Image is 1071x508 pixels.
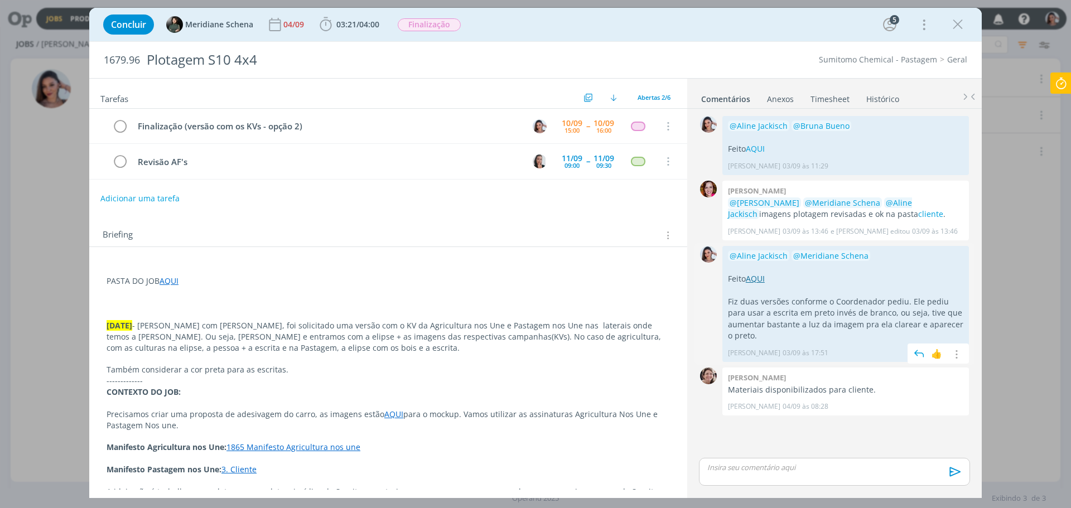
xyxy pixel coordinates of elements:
[638,93,670,101] span: Abertas 2/6
[107,320,670,354] p: - [PERSON_NAME] com [PERSON_NAME], foi solicitado uma versão com o KV da Agricultura nos Une e Pa...
[586,122,590,130] span: --
[226,442,360,452] a: 1865 Manifesto Agricultura nos une
[185,21,253,28] span: Meridiane Schena
[533,119,547,133] img: N
[111,20,146,29] span: Concluir
[918,209,943,219] a: cliente
[831,226,910,236] span: e [PERSON_NAME] editou
[793,250,869,261] span: @Meridiane Schena
[783,401,828,412] span: 04/09 às 08:28
[107,364,670,375] p: Também considerar a cor preta para as escritas.
[728,143,963,154] p: Feito
[531,118,548,134] button: N
[359,19,379,30] span: 04:00
[562,119,582,127] div: 10/09
[700,246,717,263] img: N
[700,367,717,384] img: A
[596,162,611,168] div: 09:30
[700,181,717,197] img: B
[133,155,522,169] div: Revisão AF's
[107,409,670,431] p: Precisamos criar uma proposta de adesivagem do carro, as imagens estão para o mockup. Vamos utili...
[166,16,183,33] img: M
[783,161,828,171] span: 03/09 às 11:29
[336,19,356,30] span: 03:21
[531,153,548,170] button: C
[701,89,751,105] a: Comentários
[107,442,226,452] strong: Manifesto Agricultura nos Une:
[594,154,614,162] div: 11/09
[107,375,670,386] p: -------------
[728,197,912,219] span: @Aline Jackisch
[728,226,780,236] p: [PERSON_NAME]
[166,16,253,33] button: MMeridiane Schena
[283,21,306,28] div: 04/09
[107,386,181,397] strong: CONTEXTO DO JOB:
[746,143,765,154] a: AQUI
[728,296,963,342] p: Fiz duas versões conforme o Coordenador pediu. Ele pediu para usar a escrita em preto invés de br...
[610,94,617,101] img: arrow-down.svg
[793,120,850,131] span: @Bruna Bueno
[107,275,670,287] p: PASTA DO JOB
[931,347,942,360] div: 👍
[805,197,880,208] span: @Meridiane Schena
[728,372,786,383] b: [PERSON_NAME]
[562,154,582,162] div: 11/09
[565,127,580,133] div: 15:00
[107,320,132,331] strong: [DATE]
[728,161,780,171] p: [PERSON_NAME]
[881,16,899,33] button: 5
[728,186,786,196] b: [PERSON_NAME]
[890,15,899,25] div: 5
[728,197,963,220] p: imagens plotagem revisadas e ok na pasta .
[221,464,257,475] a: 3. Cliente
[133,119,522,133] div: Finalização (versão com os KVs - opção 2)
[104,54,140,66] span: 1679.96
[947,54,967,65] a: Geral
[730,120,788,131] span: @Aline Jackisch
[596,127,611,133] div: 16:00
[730,250,788,261] span: @Aline Jackisch
[103,14,154,35] button: Concluir
[730,197,799,208] span: @[PERSON_NAME]
[700,116,717,133] img: N
[783,348,828,358] span: 03/09 às 17:51
[783,226,828,236] span: 03/09 às 13:46
[100,91,128,104] span: Tarefas
[912,226,958,236] span: 03/09 às 13:46
[911,345,928,362] img: answer.svg
[103,228,133,243] span: Briefing
[767,94,794,105] div: Anexos
[398,18,461,31] span: Finalização
[819,54,937,65] a: Sumitomo Chemical - Pastagem
[586,157,590,165] span: --
[728,401,780,412] p: [PERSON_NAME]
[160,275,178,286] a: AQUI
[107,486,287,497] u: A ideia não é trabalhar com plotagem completa,
[866,89,900,105] a: Histórico
[100,188,180,209] button: Adicionar uma tarefa
[89,8,982,498] div: dialog
[317,16,382,33] button: 03:21/04:00
[533,154,547,168] img: C
[142,46,603,74] div: Plotagem S10 4x4
[594,119,614,127] div: 10/09
[356,19,359,30] span: /
[810,89,850,105] a: Timesheet
[107,464,221,475] strong: Manifesto Pastagem nos Une:
[397,18,461,32] button: Finalização
[565,162,580,168] div: 09:00
[728,384,963,395] p: Materiais disponibilizados para cliente.
[746,273,765,284] a: AQUI
[384,409,403,419] a: AQUI
[728,273,963,284] p: Feito
[728,348,780,358] p: [PERSON_NAME]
